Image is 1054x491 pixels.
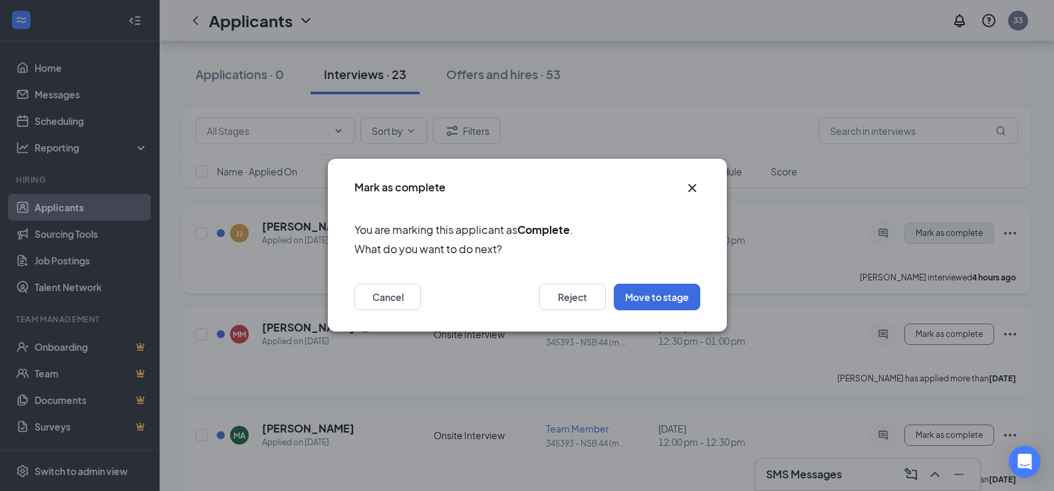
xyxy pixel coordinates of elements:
svg: Cross [684,180,700,196]
button: Reject [539,284,606,311]
div: Open Intercom Messenger [1009,446,1041,478]
button: Cancel [354,284,421,311]
h3: Mark as complete [354,180,446,195]
b: Complete [517,223,570,237]
button: Move to stage [614,284,700,311]
span: What do you want to do next? [354,241,700,258]
button: Close [684,180,700,196]
span: You are marking this applicant as . [354,221,700,238]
